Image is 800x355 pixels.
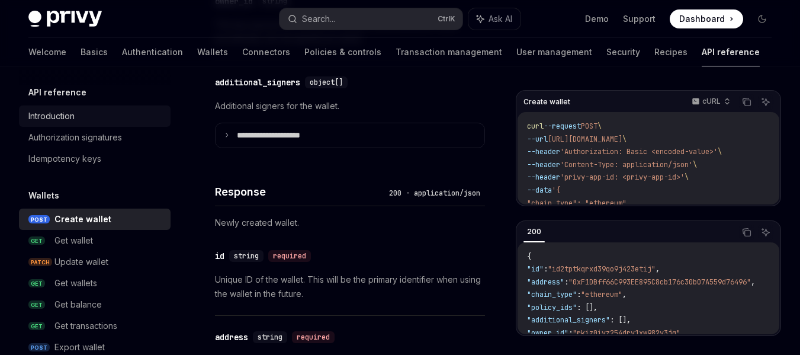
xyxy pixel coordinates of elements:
a: Authentication [122,38,183,66]
span: : [564,277,568,287]
a: Demo [585,13,609,25]
div: Update wallet [54,255,108,269]
span: : [], [610,315,631,325]
span: \ [718,147,722,156]
div: Get transactions [54,319,117,333]
a: Security [606,38,640,66]
span: , [622,290,626,299]
div: Get balance [54,298,102,312]
span: Create wallet [523,97,570,107]
p: cURL [702,97,721,106]
span: string [258,332,282,342]
a: Transaction management [396,38,502,66]
a: User management [516,38,592,66]
span: "chain_type" [527,290,577,299]
div: Get wallet [54,234,93,248]
span: "chain_type": "ethereum" [527,199,626,208]
span: : [544,264,548,274]
span: --url [527,135,548,144]
a: Policies & controls [304,38,381,66]
span: GET [28,300,45,309]
span: "id" [527,264,544,274]
button: Ask AI [758,94,773,110]
a: Idempotency keys [19,148,171,169]
span: { [527,252,531,261]
span: PATCH [28,258,52,267]
a: GETGet transactions [19,315,171,337]
span: \ [685,172,689,182]
span: "ethereum" [581,290,622,299]
button: Toggle dark mode [753,9,772,28]
span: 'Authorization: Basic <encoded-value>' [560,147,718,156]
p: Additional signers for the wallet. [215,99,485,113]
a: GETGet wallet [19,230,171,251]
button: Copy the contents from the code block [739,94,754,110]
span: '{ [552,186,560,195]
h5: API reference [28,85,86,100]
span: , [656,264,660,274]
a: GETGet wallets [19,273,171,294]
span: Dashboard [679,13,725,25]
span: [URL][DOMAIN_NAME] [548,135,622,144]
span: "0xF1DBff66C993EE895C8cb176c30b07A559d76496" [568,277,751,287]
img: dark logo [28,11,102,27]
span: --header [527,172,560,182]
span: "additional_signers" [527,315,610,325]
span: "address" [527,277,564,287]
div: Get wallets [54,276,97,290]
span: object[] [310,78,343,87]
div: Authorization signatures [28,130,122,145]
span: : [], [577,303,597,312]
a: PATCHUpdate wallet [19,251,171,273]
div: Search... [302,12,335,26]
a: POSTCreate wallet [19,209,171,230]
div: Export wallet [54,340,105,354]
a: Wallets [197,38,228,66]
span: string [234,251,259,261]
a: Introduction [19,105,171,127]
div: Create wallet [54,212,111,226]
span: \ [622,135,626,144]
button: Copy the contents from the code block [739,225,754,240]
span: POST [28,215,50,224]
span: GET [28,236,45,245]
a: Authorization signatures [19,127,171,148]
span: GET [28,279,45,288]
span: --header [527,160,560,169]
span: POST [581,121,597,131]
p: Newly created wallet. [215,216,485,230]
span: GET [28,322,45,331]
div: 200 [523,225,545,239]
div: additional_signers [215,76,300,88]
div: address [215,331,248,343]
span: : [568,328,573,338]
h5: Wallets [28,188,59,203]
button: Ask AI [758,225,773,240]
div: Introduction [28,109,75,123]
span: --request [544,121,581,131]
a: Welcome [28,38,66,66]
span: \ [693,160,697,169]
p: Unique ID of the wallet. This will be the primary identifier when using the wallet in the future. [215,273,485,301]
span: : [577,290,581,299]
span: POST [28,343,50,352]
span: \ [597,121,602,131]
span: , [751,277,755,287]
span: 'Content-Type: application/json' [560,160,693,169]
span: --header [527,147,560,156]
span: , [680,328,685,338]
a: Dashboard [670,9,743,28]
div: required [292,331,335,343]
button: cURL [685,92,735,112]
h4: Response [215,184,384,200]
span: "owner_id" [527,328,568,338]
div: required [268,250,311,262]
a: Support [623,13,656,25]
div: id [215,250,224,262]
span: Ask AI [489,13,512,25]
span: curl [527,121,544,131]
div: Idempotency keys [28,152,101,166]
span: 'privy-app-id: <privy-app-id>' [560,172,685,182]
a: API reference [702,38,760,66]
span: Ctrl K [438,14,455,24]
